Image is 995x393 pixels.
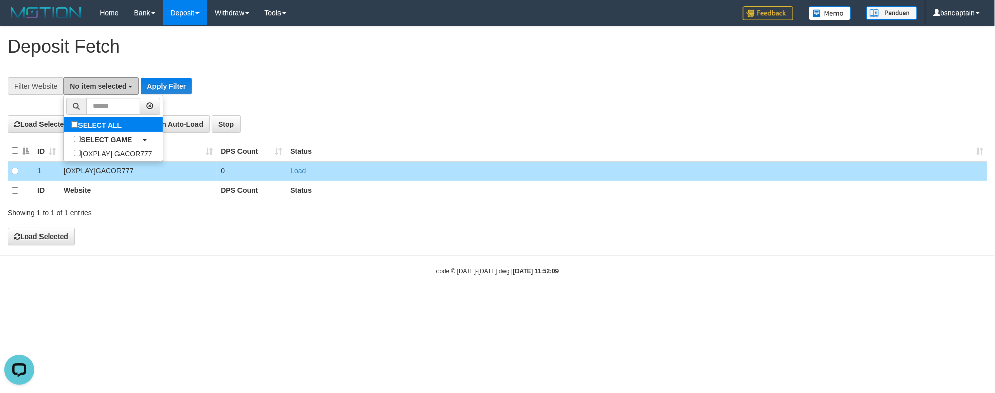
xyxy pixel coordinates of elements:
[70,82,126,90] span: No item selected
[8,115,75,133] button: Load Selected
[286,181,987,201] th: Status
[141,78,192,94] button: Apply Filter
[64,117,132,132] label: SELECT ALL
[8,5,85,20] img: MOTION_logo.png
[8,228,75,245] button: Load Selected
[63,77,139,95] button: No item selected
[33,141,60,161] th: ID: activate to sort column ascending
[71,121,78,128] input: SELECT ALL
[290,167,306,175] a: Load
[64,132,162,146] a: SELECT GAME
[64,146,162,161] label: [OXPLAY] GACOR777
[60,181,217,201] th: Website
[221,167,225,175] span: 0
[33,181,60,201] th: ID
[8,204,407,218] div: Showing 1 to 1 of 1 entries
[286,141,987,161] th: Status: activate to sort column ascending
[809,6,851,20] img: Button%20Memo.svg
[60,161,217,181] td: [OXPLAY] GACOR777
[436,268,559,275] small: code © [DATE]-[DATE] dwg |
[140,115,210,133] button: Run Auto-Load
[8,77,63,95] div: Filter Website
[4,4,34,34] button: Open LiveChat chat widget
[33,161,60,181] td: 1
[217,181,286,201] th: DPS Count
[81,136,132,144] b: SELECT GAME
[217,141,286,161] th: DPS Count: activate to sort column ascending
[8,36,987,57] h1: Deposit Fetch
[74,150,81,156] input: [OXPLAY] GACOR777
[74,136,81,142] input: SELECT GAME
[60,141,217,161] th: Website: activate to sort column ascending
[866,6,917,20] img: panduan.png
[212,115,241,133] button: Stop
[743,6,793,20] img: Feedback.jpg
[513,268,559,275] strong: [DATE] 11:52:09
